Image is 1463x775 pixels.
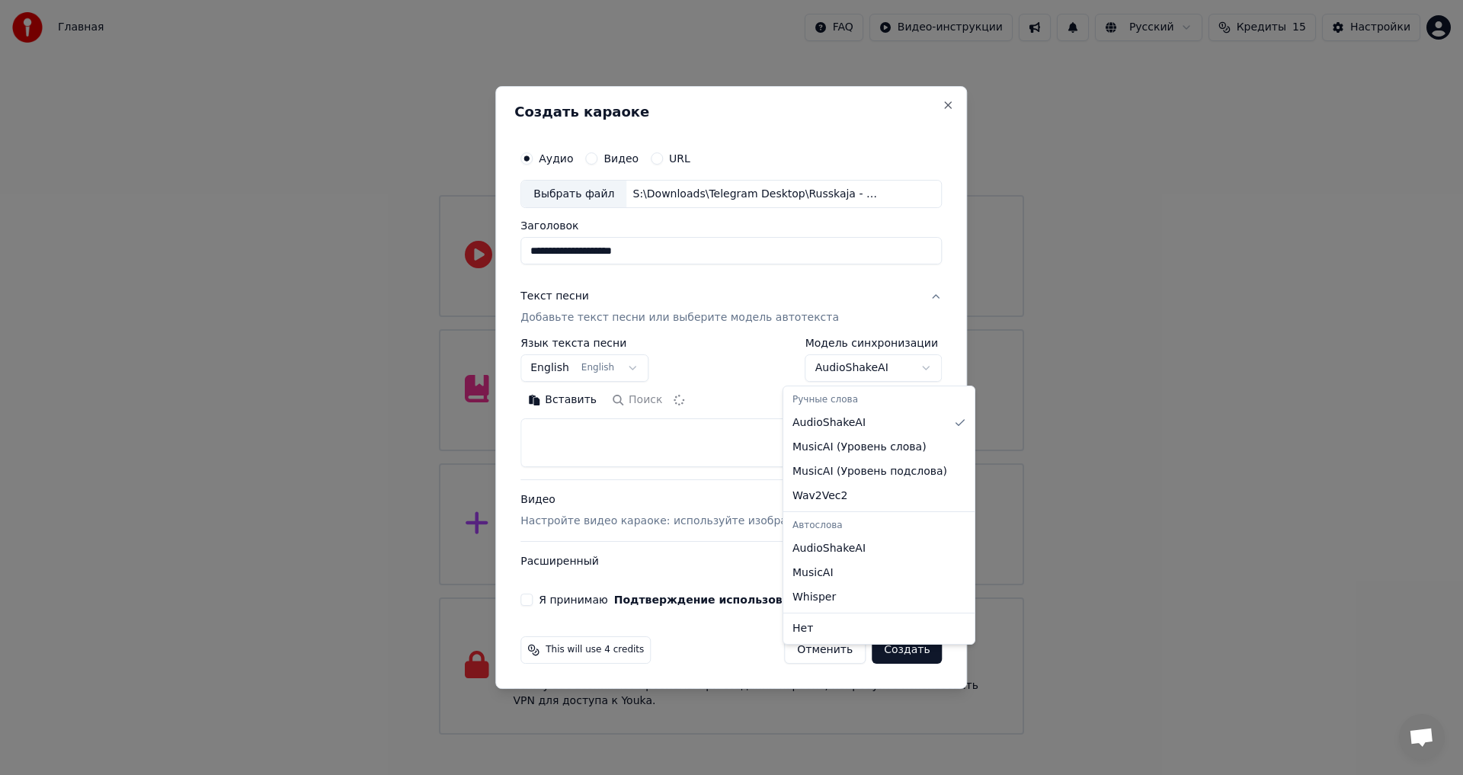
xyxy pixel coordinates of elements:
[792,565,834,581] span: MusicAI
[786,389,972,411] div: Ручные слова
[792,541,866,556] span: AudioShakeAI
[792,488,847,504] span: Wav2Vec2
[792,590,836,605] span: Whisper
[786,515,972,536] div: Автослова
[792,621,813,636] span: Нет
[792,415,866,431] span: AudioShakeAI
[792,464,947,479] span: MusicAI ( Уровень подслова )
[792,440,927,455] span: MusicAI ( Уровень слова )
